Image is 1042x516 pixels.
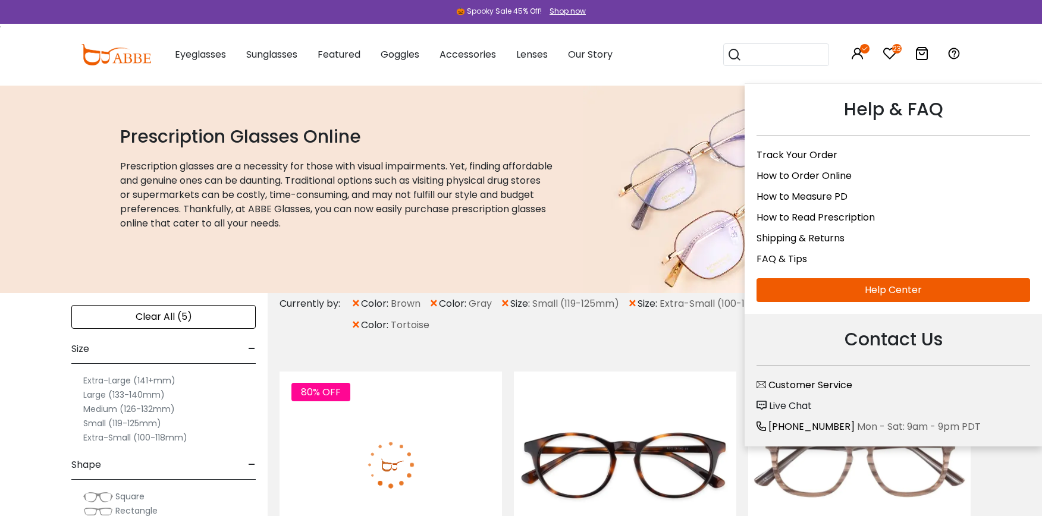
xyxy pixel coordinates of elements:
[769,399,812,413] span: Live Chat
[510,297,532,311] span: size:
[892,44,902,54] i: 23
[351,293,361,314] span: ×
[532,297,619,311] span: Small (119-125mm)
[115,490,145,502] span: Square
[248,335,256,363] span: -
[500,293,510,314] span: ×
[318,48,360,61] span: Featured
[516,48,548,61] span: Lenses
[757,231,845,245] a: Shipping & Returns
[757,210,875,224] a: How to Read Prescription
[248,451,256,479] span: -
[83,388,165,402] label: Large (133-140mm)
[120,159,553,231] p: Prescription glasses are a necessity for those with visual impairments. Yet, finding affordable a...
[757,278,1030,302] a: Help Center
[757,190,848,203] a: How to Measure PD
[429,293,439,314] span: ×
[660,297,777,311] span: Extra-Small (100-118mm)
[757,148,837,162] a: Track Your Order
[439,297,469,311] span: color:
[583,85,885,293] img: prescription glasses online
[83,416,161,430] label: Small (119-125mm)
[71,335,89,363] span: Size
[757,326,1030,366] div: Contact Us
[351,314,361,336] span: ×
[757,169,852,183] a: How to Order Online
[883,49,897,62] a: 23
[280,293,351,314] div: Currently by:
[83,402,175,416] label: Medium (126-132mm)
[757,252,807,266] a: FAQ & Tips
[440,48,496,61] span: Accessories
[768,378,852,392] span: Customer Service
[361,297,391,311] span: color:
[81,44,151,65] img: abbeglasses.com
[381,48,419,61] span: Goggles
[246,48,297,61] span: Sunglasses
[627,293,638,314] span: ×
[83,491,113,503] img: Square.png
[83,373,175,388] label: Extra-Large (141+mm)
[291,383,350,401] span: 80% OFF
[757,420,857,433] a: [PHONE_NUMBER]
[456,6,542,17] div: 🎃 Spooky Sale 45% Off!
[638,297,660,311] span: size:
[544,6,586,16] a: Shop now
[175,48,226,61] span: Eyeglasses
[757,378,852,392] a: Customer Service
[757,96,1030,136] div: Help & FAQ
[391,297,420,311] span: Brown
[391,318,429,332] span: Tortoise
[83,430,187,445] label: Extra-Small (100-118mm)
[120,126,553,147] h1: Prescription Glasses Online
[857,420,981,433] span: Mon - Sat: 9am - 9pm PDT
[550,6,586,17] div: Shop now
[361,318,391,332] span: color:
[768,420,855,433] span: [PHONE_NUMBER]
[71,451,101,479] span: Shape
[71,305,256,329] div: Clear All (5)
[568,48,613,61] span: Our Story
[469,297,492,311] span: Gray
